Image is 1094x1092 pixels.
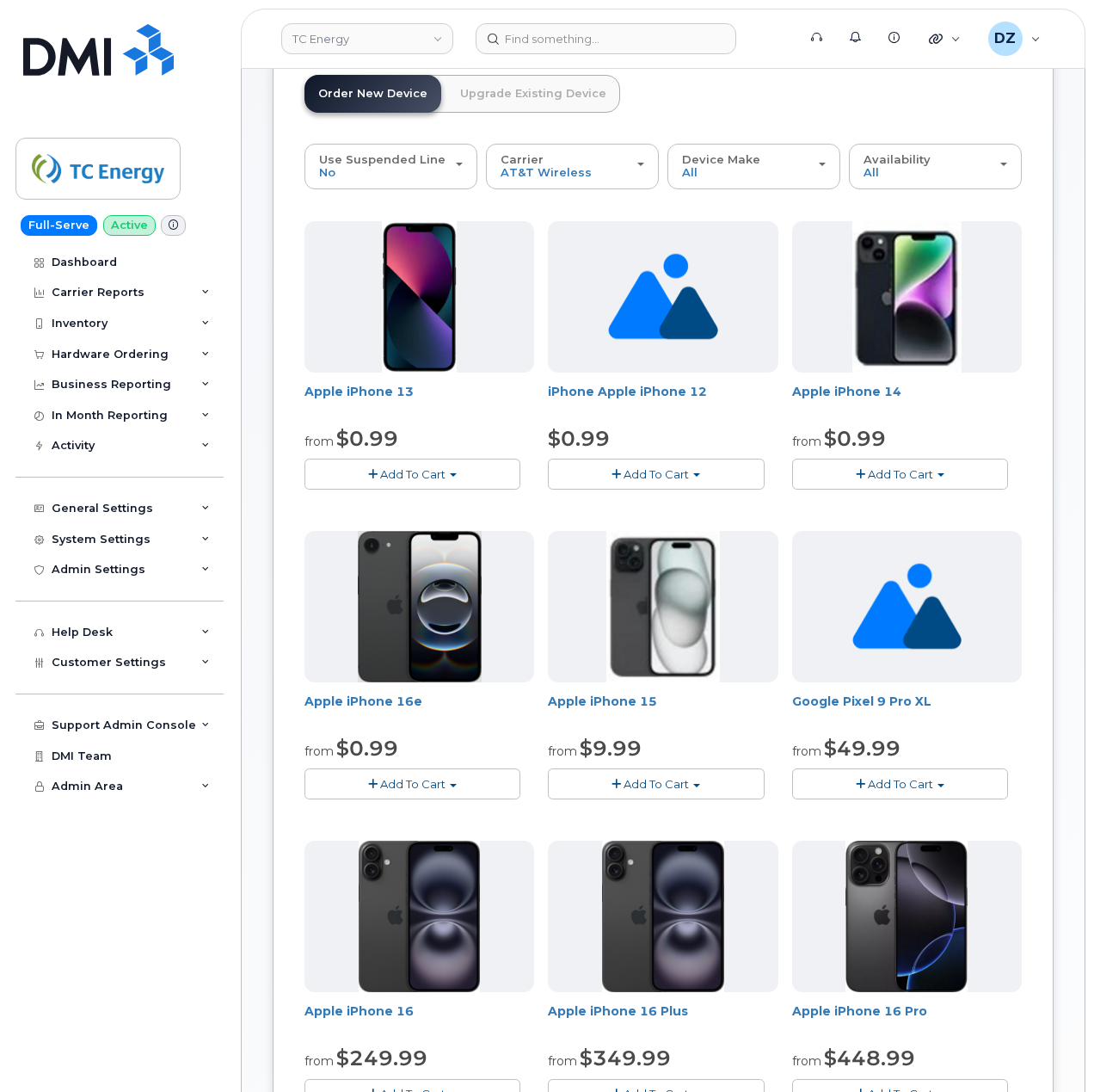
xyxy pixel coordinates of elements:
div: iPhone Apple iPhone 12 [548,383,777,417]
small: from [792,434,821,449]
button: Add To Cart [792,768,1008,799]
span: Add To Cart [868,777,933,791]
div: Google Pixel 9 Pro XL [792,693,1022,727]
span: AT&T Wireless [501,165,592,179]
button: Availability All [849,144,1022,188]
small: from [792,743,821,759]
a: Google Pixel 9 Pro XL [792,694,931,709]
div: Apple iPhone 15 [548,693,777,727]
span: All [682,165,698,179]
img: iphone_16_plus.png [602,841,723,992]
a: Upgrade Existing Device [446,75,620,113]
iframe: Messenger Launcher [1019,1017,1081,1079]
span: $0.99 [336,736,398,761]
span: $49.99 [824,736,900,761]
span: $249.99 [336,1046,427,1070]
img: iphone_16_pro.png [845,841,968,992]
span: DZ [994,28,1016,49]
a: Apple iPhone 14 [792,384,901,399]
small: from [548,743,577,759]
div: Devon Zellars [976,22,1053,56]
small: from [304,1053,334,1069]
span: $349.99 [580,1046,671,1070]
span: Device Make [682,152,760,166]
span: Use Suspended Line [319,152,446,166]
button: Add To Cart [304,459,520,489]
img: no_image_found-2caef05468ed5679b831cfe6fc140e25e0c280774317ffc20a367ab7fd17291e.png [608,221,717,373]
small: from [548,1053,577,1069]
span: Availability [864,152,931,166]
a: iPhone Apple iPhone 12 [548,384,707,399]
span: No [319,165,335,179]
a: Apple iPhone 13 [304,384,414,399]
button: Use Suspended Line No [304,144,477,188]
span: Carrier [501,152,544,166]
img: iphone15.jpg [606,531,721,682]
img: iphone16e.png [358,531,482,682]
span: Add To Cart [868,467,933,481]
span: $0.99 [548,426,610,451]
span: Add To Cart [624,467,689,481]
input: Find something... [476,23,736,54]
span: $448.99 [824,1046,915,1070]
button: Add To Cart [548,768,764,799]
img: no_image_found-2caef05468ed5679b831cfe6fc140e25e0c280774317ffc20a367ab7fd17291e.png [852,531,962,682]
span: Add To Cart [380,777,446,791]
img: att13.png [382,221,457,373]
a: Apple iPhone 16 Pro [792,1003,927,1019]
img: iphone_16_plus.png [359,841,480,992]
small: from [304,743,334,759]
button: Carrier AT&T Wireless [486,144,659,188]
span: All [864,165,879,179]
a: Apple iPhone 15 [548,694,657,709]
span: $0.99 [824,426,886,451]
div: Apple iPhone 16e [304,693,534,727]
div: Apple iPhone 16 Pro [792,1003,1022,1037]
div: Apple iPhone 16 Plus [548,1003,777,1037]
button: Add To Cart [548,459,764,489]
a: Apple iPhone 16 [304,1003,414,1019]
img: iphone14.jpg [852,221,962,373]
small: from [304,434,334,449]
span: Add To Cart [380,467,446,481]
span: Add To Cart [624,777,689,791]
a: TC Energy [281,23,453,54]
span: $0.99 [336,426,398,451]
div: Apple iPhone 13 [304,383,534,417]
div: Apple iPhone 16 [304,1003,534,1037]
button: Device Make All [667,144,840,188]
div: Apple iPhone 14 [792,383,1022,417]
div: Quicklinks [917,22,973,56]
small: from [792,1053,821,1069]
span: $9.99 [580,736,642,761]
a: Apple iPhone 16 Plus [548,1003,688,1019]
button: Add To Cart [304,768,520,799]
button: Add To Cart [792,459,1008,489]
a: Apple iPhone 16e [304,694,422,709]
a: Order New Device [304,75,441,113]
